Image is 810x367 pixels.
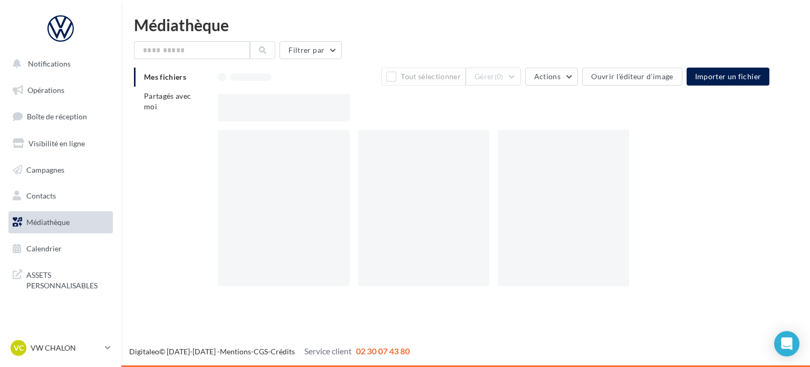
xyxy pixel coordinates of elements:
[6,211,115,233] a: Médiathèque
[26,165,64,174] span: Campagnes
[6,79,115,101] a: Opérations
[466,68,521,86] button: Gérer(0)
[28,59,71,68] span: Notifications
[134,17,797,33] div: Médiathèque
[26,268,109,290] span: ASSETS PERSONNALISABLES
[254,347,268,356] a: CGS
[774,331,799,356] div: Open Intercom Messenger
[26,244,62,253] span: Calendrier
[6,105,115,128] a: Boîte de réception
[381,68,466,86] button: Tout sélectionner
[6,53,111,75] button: Notifications
[6,264,115,295] a: ASSETS PERSONNALISABLES
[6,159,115,181] a: Campagnes
[144,72,186,81] span: Mes fichiers
[582,68,682,86] button: Ouvrir l'éditeur d'image
[27,86,64,95] span: Opérations
[26,191,56,200] span: Contacts
[220,347,251,356] a: Mentions
[144,91,191,111] span: Partagés avec moi
[687,68,770,86] button: Importer un fichier
[27,112,87,121] span: Boîte de réception
[31,343,101,353] p: VW CHALON
[525,68,578,86] button: Actions
[6,133,115,155] a: Visibilité en ligne
[495,72,504,81] span: (0)
[129,347,410,356] span: © [DATE]-[DATE] - - -
[6,185,115,207] a: Contacts
[8,338,113,358] a: VC VW CHALON
[356,346,410,356] span: 02 30 07 43 80
[304,346,352,356] span: Service client
[271,347,295,356] a: Crédits
[6,238,115,260] a: Calendrier
[28,139,85,148] span: Visibilité en ligne
[26,218,70,227] span: Médiathèque
[279,41,342,59] button: Filtrer par
[695,72,761,81] span: Importer un fichier
[14,343,24,353] span: VC
[129,347,159,356] a: Digitaleo
[534,72,561,81] span: Actions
